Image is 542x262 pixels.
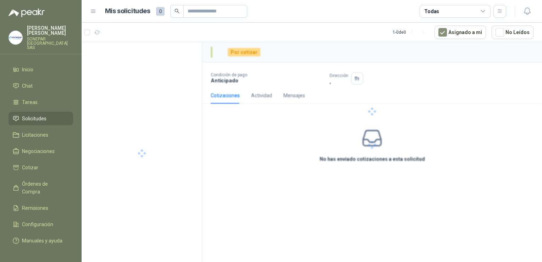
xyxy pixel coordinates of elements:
[9,201,73,215] a: Remisiones
[424,7,439,15] div: Todas
[175,9,179,13] span: search
[9,95,73,109] a: Tareas
[105,6,150,16] h1: Mis solicitudes
[156,7,165,16] span: 0
[22,131,48,139] span: Licitaciones
[9,234,73,247] a: Manuales y ayuda
[22,98,38,106] span: Tareas
[9,63,73,76] a: Inicio
[393,27,429,38] div: 1 - 0 de 0
[492,26,533,39] button: No Leídos
[22,115,46,122] span: Solicitudes
[22,66,33,73] span: Inicio
[22,164,38,171] span: Cotizar
[27,26,73,36] p: [PERSON_NAME] [PERSON_NAME]
[9,177,73,198] a: Órdenes de Compra
[9,144,73,158] a: Negociaciones
[9,112,73,125] a: Solicitudes
[22,204,48,212] span: Remisiones
[9,218,73,231] a: Configuración
[9,79,73,93] a: Chat
[9,9,45,17] img: Logo peakr
[27,37,73,50] p: SONEPAR [GEOGRAPHIC_DATA] SAS
[22,220,53,228] span: Configuración
[22,237,62,245] span: Manuales y ayuda
[9,161,73,174] a: Cotizar
[22,180,66,196] span: Órdenes de Compra
[9,31,22,44] img: Company Logo
[22,147,55,155] span: Negociaciones
[435,26,486,39] button: Asignado a mi
[9,128,73,142] a: Licitaciones
[22,82,33,90] span: Chat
